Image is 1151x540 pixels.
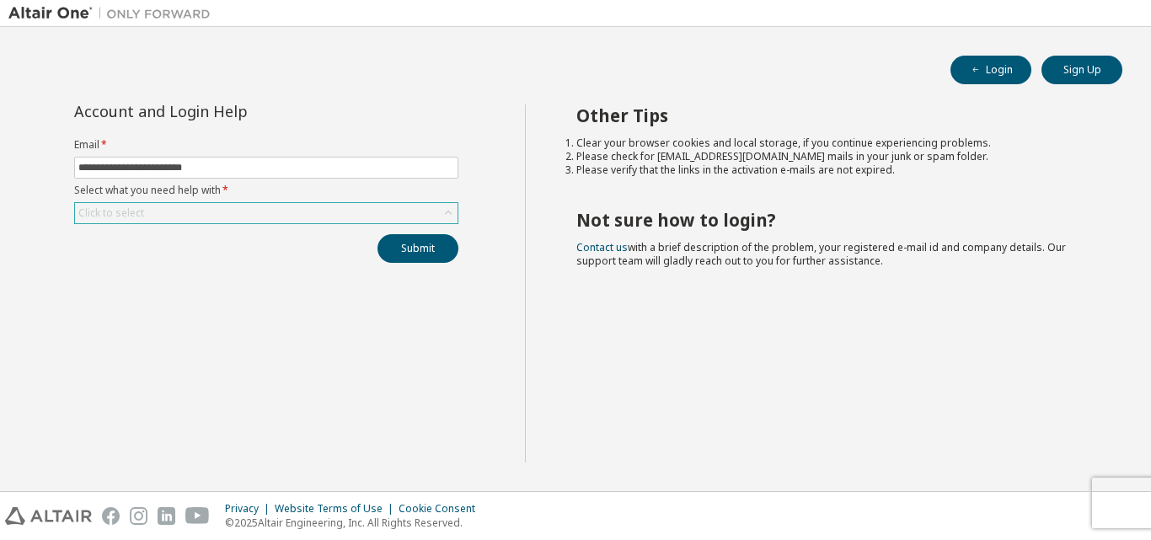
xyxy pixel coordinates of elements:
div: Cookie Consent [399,502,485,516]
p: © 2025 Altair Engineering, Inc. All Rights Reserved. [225,516,485,530]
img: facebook.svg [102,507,120,525]
button: Login [950,56,1031,84]
img: Altair One [8,5,219,22]
img: youtube.svg [185,507,210,525]
div: Click to select [78,206,144,220]
li: Please verify that the links in the activation e-mails are not expired. [576,163,1093,177]
img: instagram.svg [130,507,147,525]
h2: Other Tips [576,104,1093,126]
label: Select what you need help with [74,184,458,197]
a: Contact us [576,240,628,254]
label: Email [74,138,458,152]
h2: Not sure how to login? [576,209,1093,231]
div: Privacy [225,502,275,516]
div: Website Terms of Use [275,502,399,516]
div: Click to select [75,203,458,223]
li: Clear your browser cookies and local storage, if you continue experiencing problems. [576,136,1093,150]
span: with a brief description of the problem, your registered e-mail id and company details. Our suppo... [576,240,1066,268]
li: Please check for [EMAIL_ADDRESS][DOMAIN_NAME] mails in your junk or spam folder. [576,150,1093,163]
img: altair_logo.svg [5,507,92,525]
button: Sign Up [1041,56,1122,84]
img: linkedin.svg [158,507,175,525]
div: Account and Login Help [74,104,382,118]
button: Submit [377,234,458,263]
